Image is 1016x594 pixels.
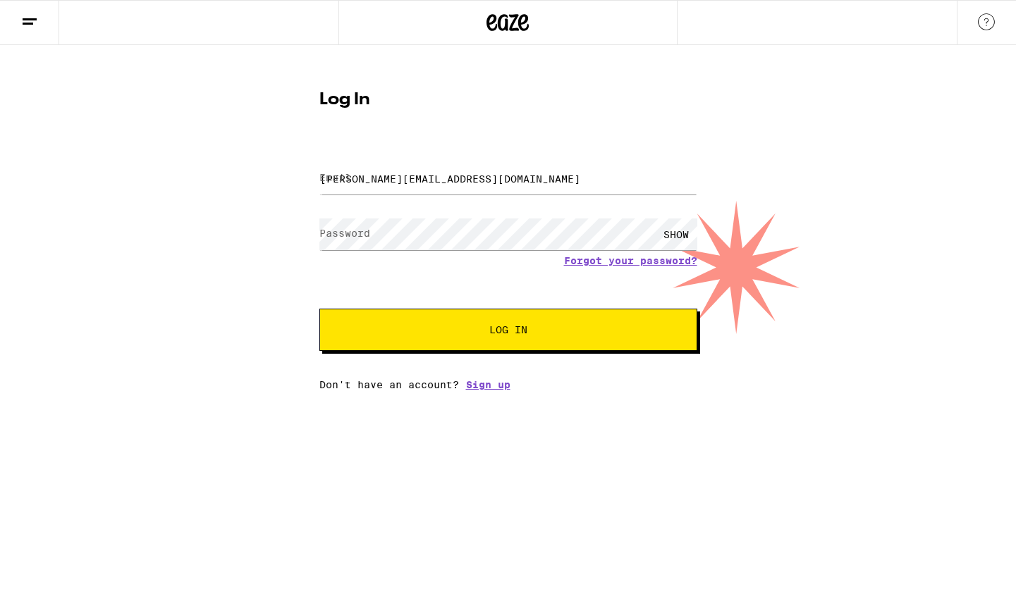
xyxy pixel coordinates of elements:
h1: Log In [319,92,697,109]
input: Email [319,163,697,194]
a: Forgot your password? [564,255,697,266]
label: Password [319,228,370,239]
label: Email [319,172,351,183]
span: Log In [489,325,527,335]
button: Log In [319,309,697,351]
span: Hi. Need any help? [8,10,102,21]
div: Don't have an account? [319,379,697,390]
a: Sign up [466,379,510,390]
div: SHOW [655,218,697,250]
